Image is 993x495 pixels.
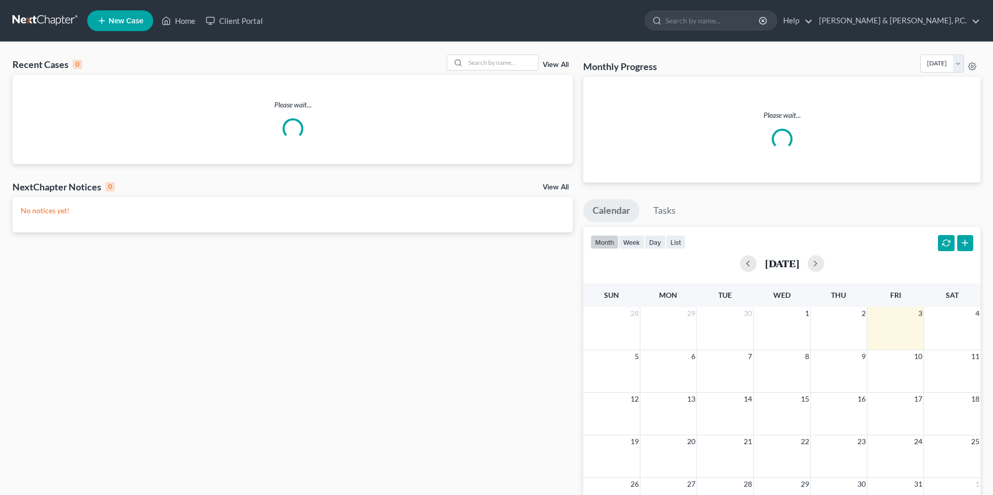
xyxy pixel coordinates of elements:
[156,11,200,30] a: Home
[974,307,981,320] span: 4
[970,435,981,448] span: 25
[856,478,867,490] span: 30
[800,435,810,448] span: 22
[800,478,810,490] span: 29
[686,435,696,448] span: 20
[765,258,799,269] h2: [DATE]
[861,307,867,320] span: 2
[686,393,696,405] span: 13
[592,110,972,120] p: Please wait...
[913,435,923,448] span: 24
[686,478,696,490] span: 27
[12,58,82,71] div: Recent Cases
[718,291,732,299] span: Tue
[666,235,686,249] button: list
[591,235,619,249] button: month
[890,291,901,299] span: Fri
[665,11,760,30] input: Search by name...
[743,478,753,490] span: 28
[778,11,813,30] a: Help
[105,182,115,191] div: 0
[686,307,696,320] span: 29
[970,350,981,363] span: 11
[109,17,143,25] span: New Case
[645,235,666,249] button: day
[743,393,753,405] span: 14
[634,350,640,363] span: 5
[814,11,980,30] a: [PERSON_NAME] & [PERSON_NAME], P.C.
[644,199,685,222] a: Tasks
[629,435,640,448] span: 19
[974,478,981,490] span: 1
[946,291,959,299] span: Sat
[12,181,115,193] div: NextChapter Notices
[73,60,82,69] div: 0
[200,11,268,30] a: Client Portal
[747,350,753,363] span: 7
[804,350,810,363] span: 8
[629,393,640,405] span: 12
[804,307,810,320] span: 1
[659,291,677,299] span: Mon
[629,307,640,320] span: 28
[970,393,981,405] span: 18
[861,350,867,363] span: 9
[856,435,867,448] span: 23
[583,60,657,73] h3: Monthly Progress
[743,435,753,448] span: 21
[917,307,923,320] span: 3
[21,205,565,216] p: No notices yet!
[12,100,573,110] p: Please wait...
[619,235,645,249] button: week
[913,478,923,490] span: 31
[856,393,867,405] span: 16
[465,55,538,70] input: Search by name...
[543,184,569,191] a: View All
[831,291,846,299] span: Thu
[604,291,619,299] span: Sun
[773,291,790,299] span: Wed
[629,478,640,490] span: 26
[913,350,923,363] span: 10
[913,393,923,405] span: 17
[800,393,810,405] span: 15
[543,61,569,68] a: View All
[583,199,639,222] a: Calendar
[743,307,753,320] span: 30
[690,350,696,363] span: 6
